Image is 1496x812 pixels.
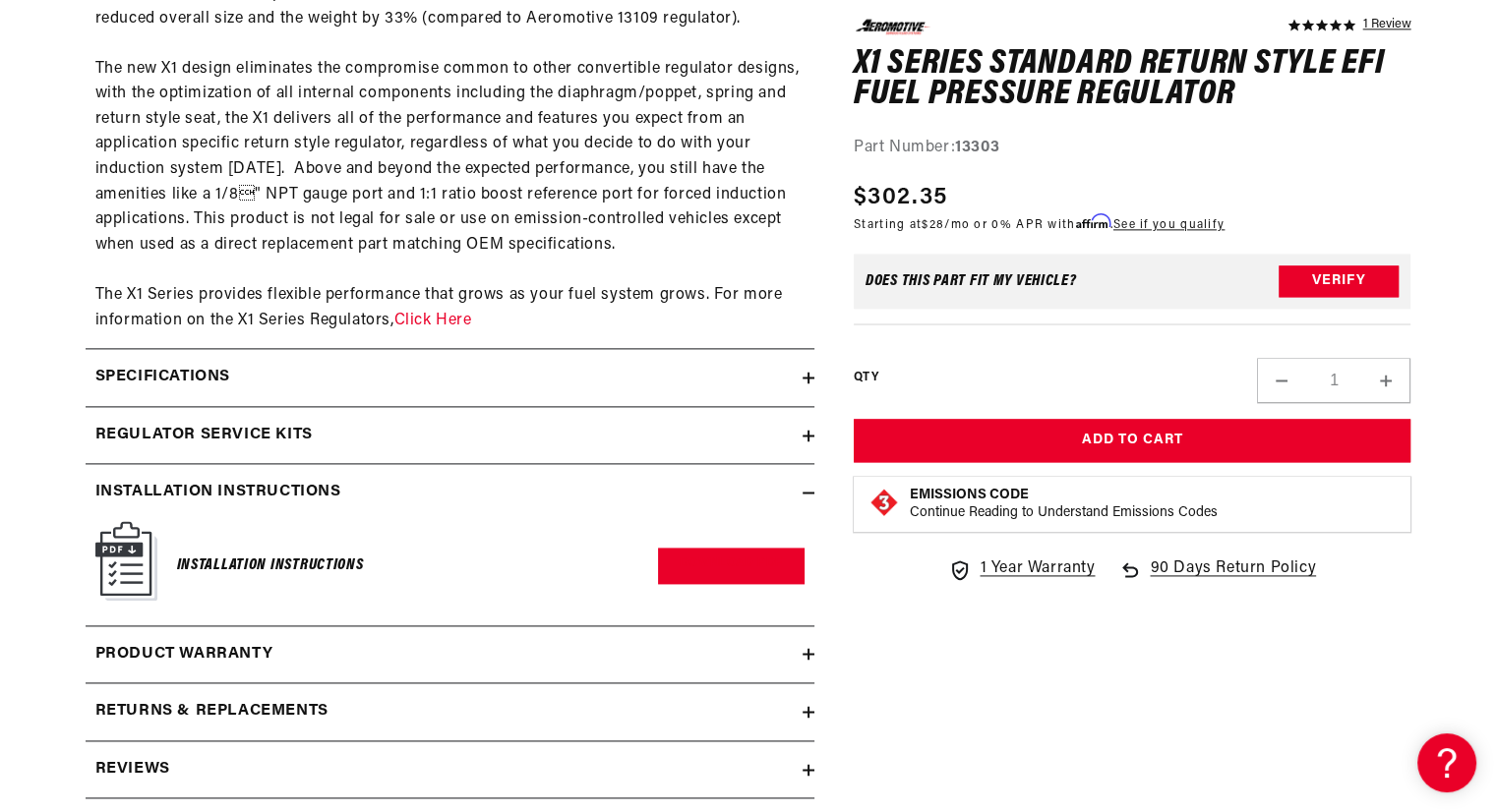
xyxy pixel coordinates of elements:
h2: Reviews [95,757,170,783]
span: 90 Days Return Policy [1150,557,1316,603]
h2: Specifications [95,365,230,390]
button: Emissions CodeContinue Reading to Understand Emissions Codes [910,488,1218,523]
summary: Reviews [86,741,814,798]
summary: Installation Instructions [86,464,814,521]
img: Emissions code [868,488,900,519]
a: 90 Days Return Policy [1118,557,1316,603]
a: Download PDF [658,548,805,584]
span: $28 [922,220,944,232]
a: 1 Year Warranty [948,557,1095,583]
div: Does This part fit My vehicle? [866,274,1077,290]
strong: 13303 [955,140,999,155]
h2: Returns & replacements [95,699,329,725]
h2: Product warranty [95,642,273,667]
span: $302.35 [854,181,947,216]
div: Part Number: [854,136,1411,161]
span: Affirm [1076,215,1110,230]
summary: Specifications [86,349,814,406]
h6: Installation Instructions [177,552,364,579]
a: Click Here [394,313,472,328]
button: Add to Cart [854,420,1411,464]
h1: X1 Series Standard Return Style EFI Fuel Pressure Regulator [854,49,1411,111]
summary: Product warranty [86,626,814,683]
label: QTY [854,370,878,386]
a: 1 reviews [1362,20,1410,33]
img: Instruction Manual [95,521,157,601]
span: 1 Year Warranty [980,557,1095,583]
summary: Regulator Service Kits [86,407,814,464]
h2: Regulator Service Kits [95,423,313,448]
a: See if you qualify - Learn more about Affirm Financing (opens in modal) [1113,220,1225,232]
h2: Installation Instructions [95,480,341,505]
p: Continue Reading to Understand Emissions Codes [910,505,1218,523]
p: Starting at /mo or 0% APR with . [854,216,1225,235]
summary: Returns & replacements [86,683,814,740]
strong: Emissions Code [910,489,1029,503]
button: Verify [1279,266,1399,298]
